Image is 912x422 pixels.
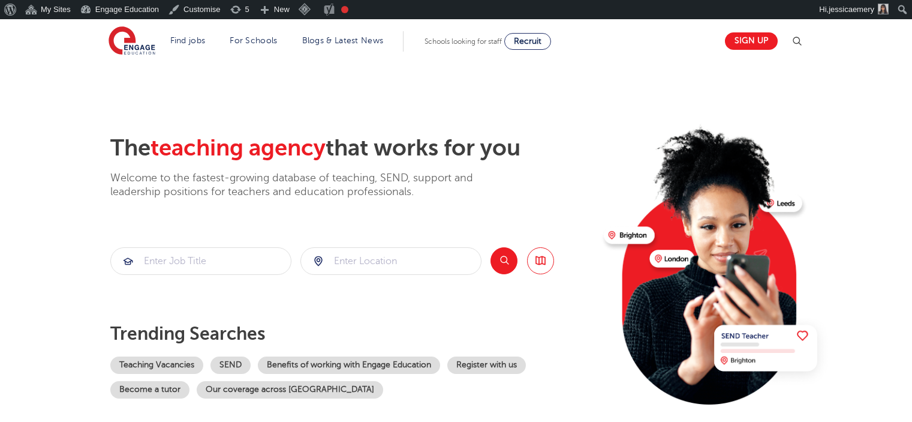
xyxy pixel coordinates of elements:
a: Recruit [504,33,551,50]
input: Submit [301,248,481,274]
a: Benefits of working with Engage Education [258,357,440,374]
a: For Schools [230,36,277,45]
a: Sign up [725,32,778,50]
div: Needs improvement [341,6,348,13]
span: Schools looking for staff [425,37,502,46]
div: Submit [110,247,291,275]
span: Recruit [514,37,541,46]
a: SEND [210,357,251,374]
p: Trending searches [110,323,594,345]
a: Teaching Vacancies [110,357,203,374]
a: Find jobs [170,36,206,45]
a: Register with us [447,357,526,374]
a: Our coverage across [GEOGRAPHIC_DATA] [197,381,383,399]
a: Blogs & Latest News [302,36,384,45]
input: Submit [111,248,291,274]
div: Submit [300,247,481,275]
a: Become a tutor [110,381,189,399]
button: Search [490,247,517,274]
span: jessicaemery [829,5,874,14]
h2: The that works for you [110,134,594,162]
span: teaching agency [151,135,326,161]
p: Welcome to the fastest-growing database of teaching, SEND, support and leadership positions for t... [110,171,506,199]
img: Engage Education [109,26,155,56]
